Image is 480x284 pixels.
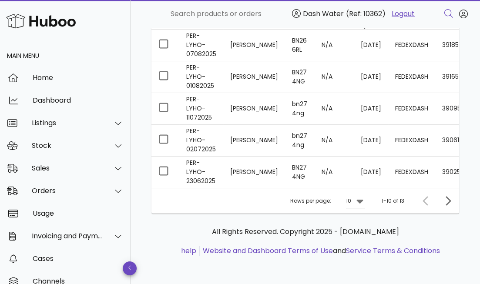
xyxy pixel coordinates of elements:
[181,246,196,256] a: help
[440,193,456,209] button: Next page
[346,194,365,208] div: 10Rows per page:
[32,187,103,195] div: Orders
[200,246,440,256] li: and
[203,246,333,256] a: Website and Dashboard Terms of Use
[392,9,415,19] a: Logout
[223,157,285,188] td: [PERSON_NAME]
[158,227,452,237] p: All Rights Reserved. Copyright 2025 - [DOMAIN_NAME]
[388,125,435,157] td: FEDEXDASH
[32,119,103,127] div: Listings
[223,30,285,61] td: [PERSON_NAME]
[388,157,435,188] td: FEDEXDASH
[354,157,388,188] td: [DATE]
[32,232,103,240] div: Invoicing and Payments
[315,61,354,93] td: N/A
[346,9,386,19] span: (Ref: 10362)
[285,157,315,188] td: BN27 4NG
[346,197,351,205] div: 10
[388,30,435,61] td: FEDEXDASH
[32,164,103,172] div: Sales
[315,93,354,125] td: N/A
[354,93,388,125] td: [DATE]
[290,188,365,214] div: Rows per page:
[6,12,76,30] img: Huboo Logo
[179,93,223,125] td: PER-LYHO-11072025
[354,30,388,61] td: [DATE]
[179,61,223,93] td: PER-LYHO-01082025
[354,61,388,93] td: [DATE]
[33,209,124,217] div: Usage
[388,93,435,125] td: FEDEXDASH
[32,141,103,150] div: Stock
[315,157,354,188] td: N/A
[315,30,354,61] td: N/A
[285,61,315,93] td: BN27 4NG
[382,197,404,205] div: 1-10 of 13
[223,93,285,125] td: [PERSON_NAME]
[223,125,285,157] td: [PERSON_NAME]
[388,61,435,93] td: FEDEXDASH
[179,30,223,61] td: PER-LYHO-07082025
[33,74,124,82] div: Home
[223,61,285,93] td: [PERSON_NAME]
[179,157,223,188] td: PER-LYHO-23062025
[315,125,354,157] td: N/A
[354,125,388,157] td: [DATE]
[285,93,315,125] td: bn27 4ng
[303,9,344,19] span: Dash Water
[179,125,223,157] td: PER-LYHO-02072025
[346,246,440,256] a: Service Terms & Conditions
[33,254,124,263] div: Cases
[285,30,315,61] td: BN26 6RL
[33,96,124,104] div: Dashboard
[285,125,315,157] td: bn27 4ng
